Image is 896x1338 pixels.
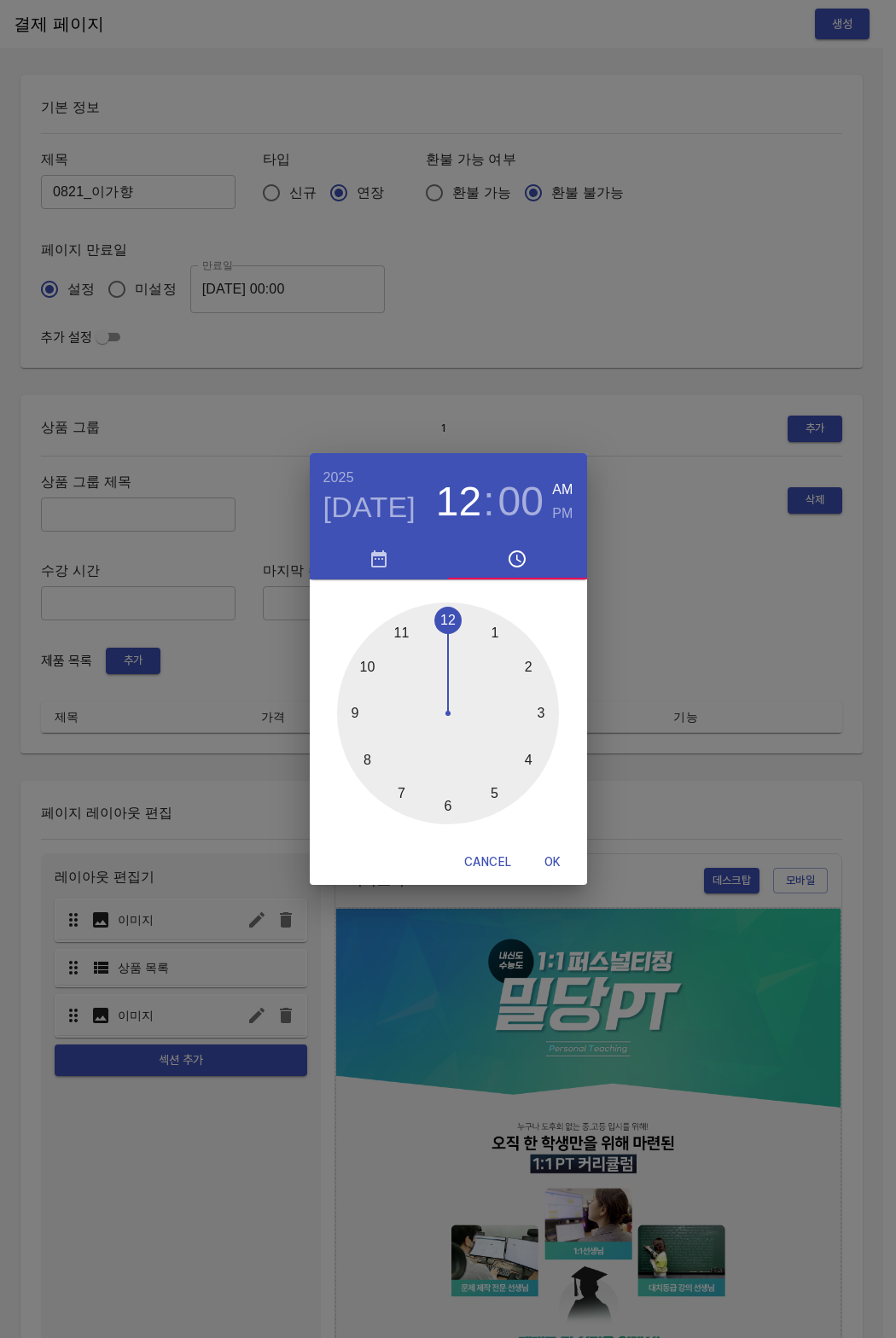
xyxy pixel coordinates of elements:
button: 2025 [323,466,354,490]
button: AM [552,478,573,502]
button: Cancel [457,846,518,878]
button: 00 [498,478,544,526]
span: Cancel [464,852,511,873]
button: [DATE] [323,490,416,526]
button: OK [526,846,580,878]
button: 12 [436,478,481,526]
span: OK [532,852,573,873]
h3: : [483,478,494,526]
button: PM [552,502,573,526]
